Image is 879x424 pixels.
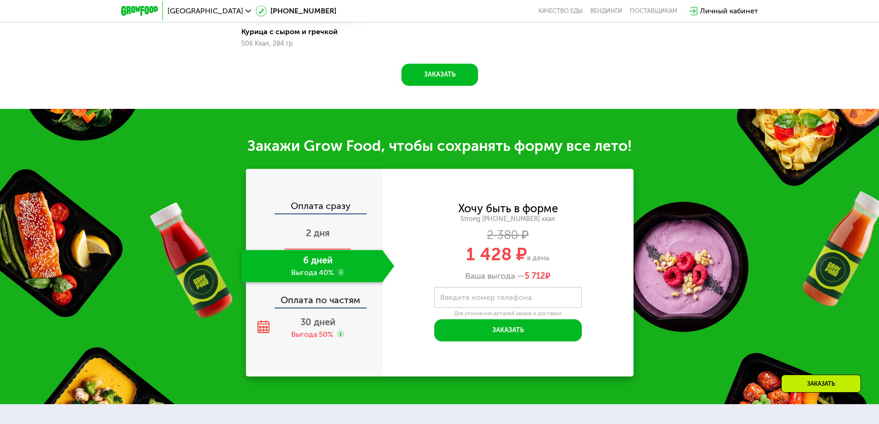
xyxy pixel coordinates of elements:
span: [GEOGRAPHIC_DATA] [167,7,243,15]
a: Вендинги [590,7,622,15]
div: Выгода 50% [291,329,333,340]
span: в день [527,253,550,262]
div: Личный кабинет [700,6,758,17]
div: Для уточнения деталей заказа и доставки [434,310,582,317]
div: 2 380 ₽ [383,230,634,240]
div: поставщикам [630,7,677,15]
div: Заказать [781,375,861,393]
div: Хочу быть в форме [458,203,558,214]
span: 1 428 ₽ [466,244,527,265]
span: 2 дня [306,227,330,239]
button: Заказать [401,64,478,86]
span: ₽ [525,271,550,281]
a: Качество еды [538,7,583,15]
div: Оплата по частям [247,286,383,307]
div: 506 Ккал, 284 гр [241,40,358,48]
button: Заказать [434,319,582,341]
span: 5 712 [525,271,545,281]
span: 30 дней [300,317,335,328]
div: Ваша выгода — [383,271,634,281]
div: Strong [PHONE_NUMBER] ккал [383,215,634,223]
label: Введите номер телефона [440,295,532,300]
div: Оплата сразу [247,201,383,213]
div: Курица с сыром и гречкой [241,27,365,36]
a: [PHONE_NUMBER] [256,6,336,17]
